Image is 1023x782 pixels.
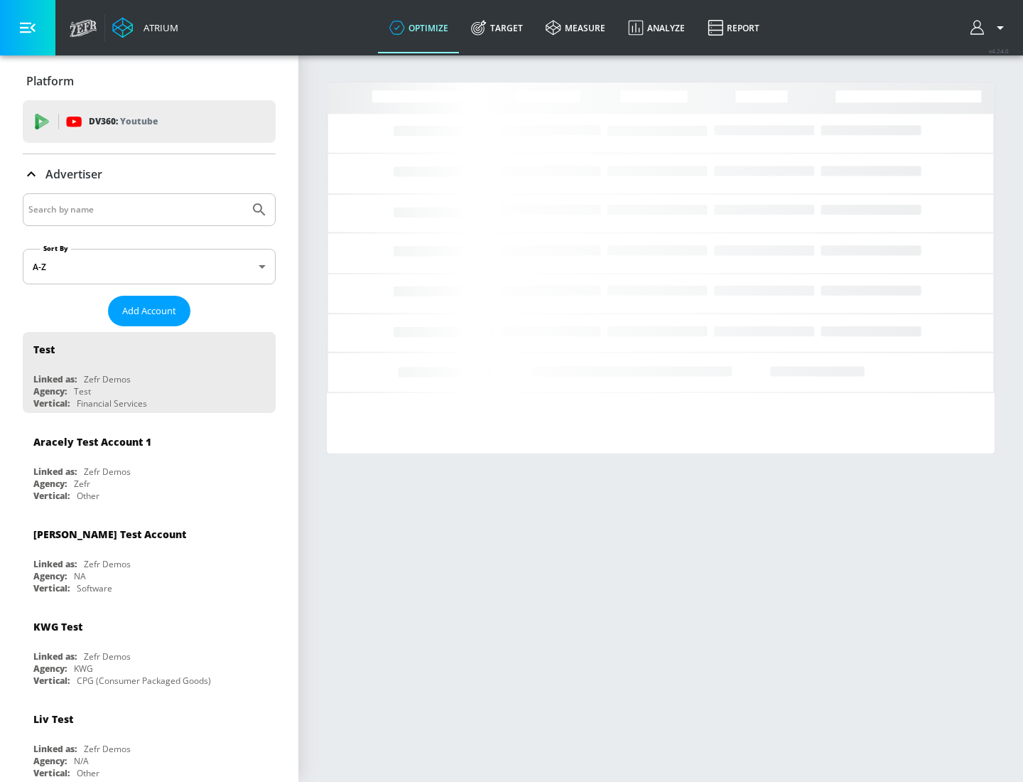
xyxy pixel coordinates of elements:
[120,114,158,129] p: Youtube
[77,675,211,687] div: CPG (Consumer Packaged Goods)
[696,2,771,53] a: Report
[23,424,276,505] div: Aracely Test Account 1Linked as:Zefr DemosAgency:ZefrVertical:Other
[33,767,70,779] div: Vertical:
[77,490,99,502] div: Other
[378,2,460,53] a: optimize
[617,2,696,53] a: Analyze
[77,582,112,594] div: Software
[23,517,276,598] div: [PERSON_NAME] Test AccountLinked as:Zefr DemosAgency:NAVertical:Software
[23,100,276,143] div: DV360: Youtube
[84,743,131,755] div: Zefr Demos
[33,712,73,726] div: Liv Test
[108,296,190,326] button: Add Account
[989,47,1009,55] span: v 4.24.0
[33,558,77,570] div: Linked as:
[84,466,131,478] div: Zefr Demos
[23,249,276,284] div: A-Z
[33,385,67,397] div: Agency:
[33,373,77,385] div: Linked as:
[33,490,70,502] div: Vertical:
[23,332,276,413] div: TestLinked as:Zefr DemosAgency:TestVertical:Financial Services
[74,755,89,767] div: N/A
[33,582,70,594] div: Vertical:
[33,743,77,755] div: Linked as:
[84,373,131,385] div: Zefr Demos
[138,21,178,34] div: Atrium
[74,570,86,582] div: NA
[84,650,131,663] div: Zefr Demos
[33,435,151,449] div: Aracely Test Account 1
[33,675,70,687] div: Vertical:
[77,397,147,409] div: Financial Services
[77,767,99,779] div: Other
[33,570,67,582] div: Agency:
[84,558,131,570] div: Zefr Demos
[74,385,91,397] div: Test
[33,755,67,767] div: Agency:
[89,114,158,129] p: DV360:
[33,650,77,663] div: Linked as:
[33,397,70,409] div: Vertical:
[33,343,55,356] div: Test
[28,200,244,219] input: Search by name
[23,154,276,194] div: Advertiser
[40,244,71,253] label: Sort By
[74,663,93,675] div: KWG
[33,663,67,675] div: Agency:
[33,620,82,633] div: KWG Test
[33,527,186,541] div: [PERSON_NAME] Test Account
[26,73,74,89] p: Platform
[112,17,178,38] a: Atrium
[74,478,90,490] div: Zefr
[33,478,67,490] div: Agency:
[23,609,276,690] div: KWG TestLinked as:Zefr DemosAgency:KWGVertical:CPG (Consumer Packaged Goods)
[33,466,77,478] div: Linked as:
[122,303,176,319] span: Add Account
[23,61,276,101] div: Platform
[460,2,534,53] a: Target
[534,2,617,53] a: measure
[45,166,102,182] p: Advertiser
